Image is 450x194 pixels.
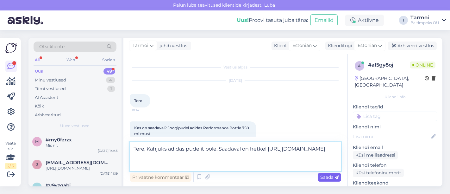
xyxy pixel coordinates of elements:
div: 2 / 3 [5,163,16,169]
div: Vestlus algas [130,64,341,70]
span: 10:14 [132,108,155,113]
textarea: Tere, Kahjuks adidas pudelit pole. Saadaval on hetkel [URL][DOMAIN_NAME] [130,142,341,171]
div: All [34,56,41,64]
p: Kliendi tag'id [353,104,437,110]
div: Uus [35,68,43,74]
div: Aktiivne [345,15,384,26]
p: Kliendi nimi [353,124,437,130]
a: TarmoiBaltimpeks OÜ [410,15,446,25]
button: Emailid [310,14,338,26]
span: j [36,162,38,167]
div: Küsi meiliaadressi [353,151,398,159]
div: [DATE] 14:43 [98,148,118,153]
div: T [399,16,408,25]
span: Estonian [358,42,377,49]
span: Uued vestlused [60,123,90,129]
span: juriov@gmail.com [46,160,111,165]
span: Kas on saadaval? Joogipudel adidas Performance Bottle 750 ml must [134,126,250,136]
div: juhib vestlust [157,42,189,49]
div: 1 [107,86,115,92]
span: Tere [134,98,142,103]
div: # al5gy8oj [368,61,410,69]
div: Privaatne kommentaar [130,173,191,182]
div: 49 [103,68,115,74]
div: [DATE] 11:19 [100,171,118,176]
div: Web [66,56,77,64]
span: #my0fzrzx [46,137,72,143]
span: Luba [262,2,277,8]
span: Online [410,61,435,68]
span: v [36,185,38,190]
b: Uus! [237,17,249,23]
div: Mis nr. [46,143,118,148]
div: Tiimi vestlused [35,86,66,92]
span: a [358,63,361,68]
div: [GEOGRAPHIC_DATA], [GEOGRAPHIC_DATA] [355,75,425,88]
div: Arhiveeri vestlus [388,42,437,50]
p: Kliendi telefon [353,162,437,169]
div: Baltimpeks OÜ [410,20,439,25]
p: Kliendi email [353,144,437,151]
input: Lisa tag [353,112,437,121]
div: Arhiveeritud [35,112,61,118]
div: [DATE] [130,78,341,83]
span: #v9yzqabi [46,183,71,188]
div: Vaata siia [5,140,16,169]
div: [URL][DOMAIN_NAME] [46,165,118,171]
span: Saada [320,174,339,180]
div: Kõik [35,103,44,109]
div: Kliendi info [353,94,437,100]
div: Klient [272,42,287,49]
div: Küsi telefoninumbrit [353,169,404,177]
div: Klienditugi [325,42,352,49]
div: AI Assistent [35,94,58,101]
span: Estonian [292,42,312,49]
img: Askly Logo [5,43,17,53]
div: Socials [101,56,116,64]
span: Tarmoi [133,42,148,49]
div: Minu vestlused [35,77,66,83]
p: Klienditeekond [353,180,437,186]
input: Lisa nimi [353,133,430,140]
span: m [35,139,39,144]
div: Proovi tasuta juba täna: [237,16,308,24]
span: Otsi kliente [39,43,65,50]
div: 4 [106,77,115,83]
div: Tarmoi [410,15,439,20]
